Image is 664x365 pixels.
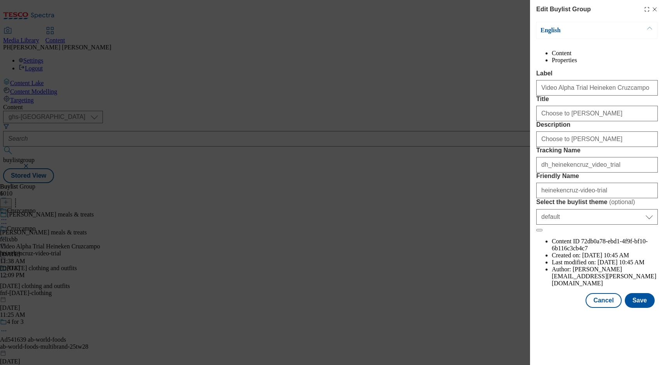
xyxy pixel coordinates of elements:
[536,96,658,103] label: Title
[582,252,629,258] span: [DATE] 10:45 AM
[552,57,658,64] li: Properties
[536,198,658,206] label: Select the buylist theme
[625,293,655,308] button: Save
[552,266,656,286] span: [PERSON_NAME][EMAIL_ADDRESS][PERSON_NAME][DOMAIN_NAME]
[536,183,658,198] input: Enter Friendly Name
[552,259,658,266] li: Last modified on:
[536,173,658,180] label: Friendly Name
[536,106,658,121] input: Enter Title
[598,259,645,265] span: [DATE] 10:45 AM
[536,147,658,154] label: Tracking Name
[541,26,622,34] p: English
[536,157,658,173] input: Enter Tracking Name
[536,5,591,14] h4: Edit Buylist Group
[552,252,658,259] li: Created on:
[586,293,621,308] button: Cancel
[536,80,658,96] input: Enter Label
[552,50,658,57] li: Content
[536,70,658,77] label: Label
[536,131,658,147] input: Enter Description
[609,199,635,205] span: ( optional )
[552,238,648,251] span: 72db0a78-ebd1-4f9f-bf10-6b116c3cb4c7
[552,238,658,252] li: Content ID
[552,266,658,287] li: Author:
[536,121,658,128] label: Description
